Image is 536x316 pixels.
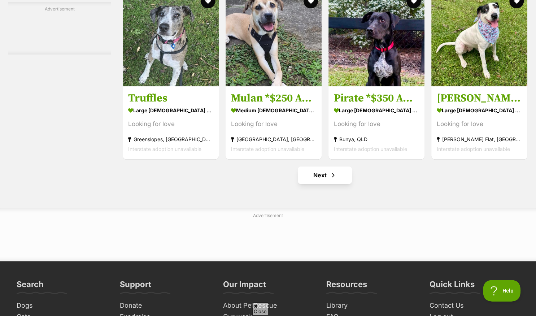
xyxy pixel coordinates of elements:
span: Interstate adoption unavailable [334,146,407,152]
h3: Quick Links [430,279,475,294]
div: Looking for love [437,119,522,129]
strong: large [DEMOGRAPHIC_DATA] Dog [128,105,213,116]
a: [PERSON_NAME] *$150 Adoption Fee* large [DEMOGRAPHIC_DATA] Dog Looking for love [PERSON_NAME] Fla... [431,86,527,159]
div: Looking for love [334,119,419,129]
a: Truffles large [DEMOGRAPHIC_DATA] Dog Looking for love Greenslopes, [GEOGRAPHIC_DATA] Interstate ... [123,86,219,159]
a: Dogs [14,300,110,311]
span: Interstate adoption unavailable [231,146,304,152]
strong: [PERSON_NAME] Flat, [GEOGRAPHIC_DATA] [437,134,522,144]
h3: Search [17,279,44,294]
div: Advertisement [8,2,111,55]
a: Mulan *$250 Adoption Fee* medium [DEMOGRAPHIC_DATA] Dog Looking for love [GEOGRAPHIC_DATA], [GEOG... [226,86,322,159]
h3: Truffles [128,91,213,105]
h3: [PERSON_NAME] *$150 Adoption Fee* [437,91,522,105]
h3: Pirate *$350 Adoption Fee* [334,91,419,105]
span: Interstate adoption unavailable [128,146,201,152]
strong: medium [DEMOGRAPHIC_DATA] Dog [231,105,316,116]
h3: Mulan *$250 Adoption Fee* [231,91,316,105]
iframe: Help Scout Beacon - Open [483,280,522,302]
span: Interstate adoption unavailable [437,146,510,152]
h3: Support [120,279,151,294]
span: Close [252,302,268,315]
h3: Resources [326,279,367,294]
a: Pirate *$350 Adoption Fee* large [DEMOGRAPHIC_DATA] Dog Looking for love Bunya, QLD Interstate ad... [328,86,424,159]
a: Next page [298,166,352,184]
strong: Bunya, QLD [334,134,419,144]
div: Looking for love [231,119,316,129]
strong: large [DEMOGRAPHIC_DATA] Dog [437,105,522,116]
a: Contact Us [427,300,523,311]
a: About PetRescue [220,300,316,311]
strong: [GEOGRAPHIC_DATA], [GEOGRAPHIC_DATA] [231,134,316,144]
div: Looking for love [128,119,213,129]
strong: Greenslopes, [GEOGRAPHIC_DATA] [128,134,213,144]
h3: Our Impact [223,279,266,294]
a: Donate [117,300,213,311]
nav: Pagination [122,166,528,184]
strong: large [DEMOGRAPHIC_DATA] Dog [334,105,419,116]
a: Library [323,300,419,311]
